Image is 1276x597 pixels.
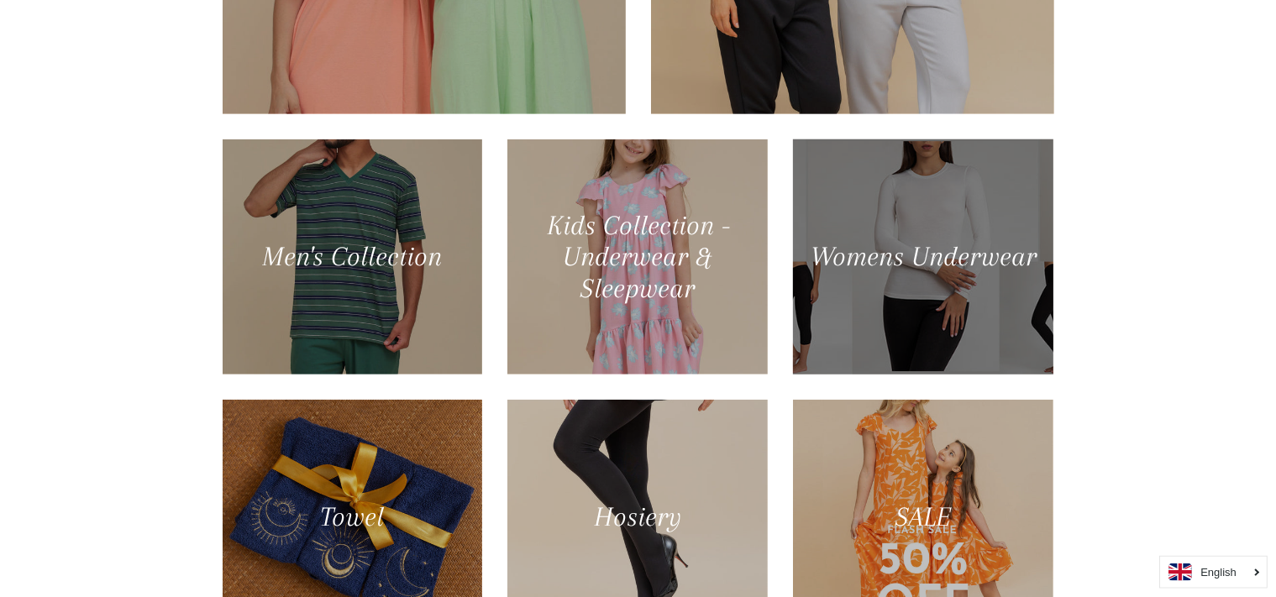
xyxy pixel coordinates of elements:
i: English [1200,567,1237,578]
a: Men's Collection [223,139,483,374]
a: English [1168,563,1258,581]
a: Womens Underwear [793,139,1053,374]
a: Kids Collection - Underwear & Sleepwear [507,139,768,374]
